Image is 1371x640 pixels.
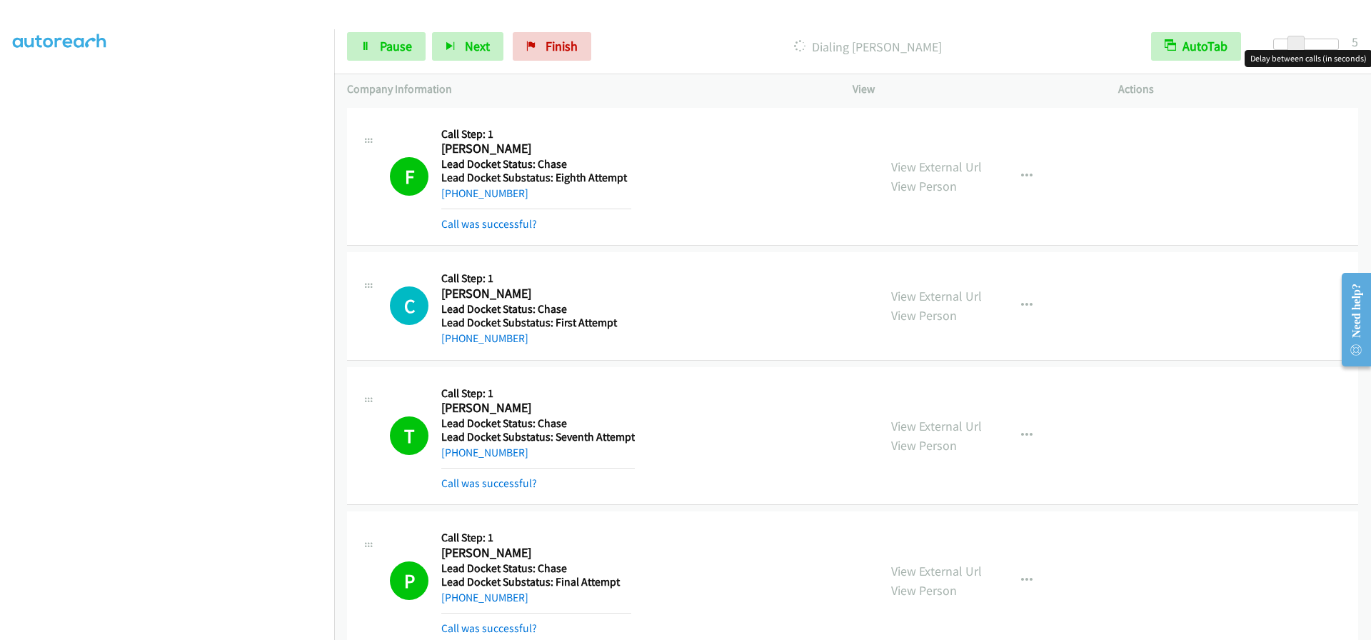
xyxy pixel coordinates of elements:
[441,331,528,345] a: [PHONE_NUMBER]
[441,316,631,330] h5: Lead Docket Substatus: First Attempt
[891,582,957,599] a: View Person
[853,81,1093,98] p: View
[441,621,537,635] a: Call was successful?
[441,531,631,545] h5: Call Step: 1
[390,286,428,325] h1: C
[441,302,631,316] h5: Lead Docket Status: Chase
[432,32,503,61] button: Next
[347,81,827,98] p: Company Information
[441,171,631,185] h5: Lead Docket Substatus: Eighth Attempt
[1330,263,1371,376] iframe: Resource Center
[441,386,635,401] h5: Call Step: 1
[441,545,631,561] h2: [PERSON_NAME]
[891,418,982,434] a: View External Url
[441,476,537,490] a: Call was successful?
[1151,32,1241,61] button: AutoTab
[891,307,957,324] a: View Person
[891,563,982,579] a: View External Url
[441,271,631,286] h5: Call Step: 1
[441,286,631,302] h2: [PERSON_NAME]
[441,127,631,141] h5: Call Step: 1
[1118,81,1358,98] p: Actions
[390,561,428,600] h1: P
[611,37,1125,56] p: Dialing [PERSON_NAME]
[441,141,631,157] h2: [PERSON_NAME]
[891,288,982,304] a: View External Url
[513,32,591,61] a: Finish
[441,157,631,171] h5: Lead Docket Status: Chase
[1352,32,1358,51] div: 5
[390,157,428,196] h1: F
[441,561,631,576] h5: Lead Docket Status: Chase
[441,400,631,416] h2: [PERSON_NAME]
[891,437,957,454] a: View Person
[441,446,528,459] a: [PHONE_NUMBER]
[465,38,490,54] span: Next
[441,416,635,431] h5: Lead Docket Status: Chase
[441,217,537,231] a: Call was successful?
[390,416,428,455] h1: T
[441,186,528,200] a: [PHONE_NUMBER]
[441,591,528,604] a: [PHONE_NUMBER]
[891,159,982,175] a: View External Url
[441,575,631,589] h5: Lead Docket Substatus: Final Attempt
[546,38,578,54] span: Finish
[891,178,957,194] a: View Person
[441,430,635,444] h5: Lead Docket Substatus: Seventh Attempt
[380,38,412,54] span: Pause
[347,32,426,61] a: Pause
